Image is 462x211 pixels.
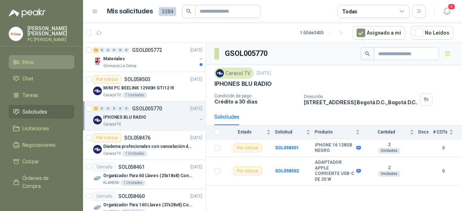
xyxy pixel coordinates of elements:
[9,138,74,152] a: Negociaciones
[214,80,272,88] p: IPHONES BLU RADIO
[9,88,74,102] a: Tareas
[364,129,408,135] span: Cantidad
[103,143,193,150] p: Diadema profesionales con cancelación de ruido en micrófono
[93,192,115,201] div: Cerrado
[418,125,433,139] th: Docs
[132,106,162,111] p: GSOL005770
[9,72,74,85] a: Chat
[112,106,117,111] div: 0
[22,75,33,83] span: Chat
[107,6,153,17] h1: Mis solicitudes
[275,168,299,173] a: SOL058502
[103,114,146,121] p: IPHONES BLU RADIO
[433,125,462,139] th: # COTs
[122,92,147,98] div: 7 Unidades
[342,8,357,16] div: Todas
[93,48,99,53] div: 12
[214,113,239,121] div: Solicitudes
[103,85,174,92] p: MINI PC BEELINK 12900H GTI12 I9
[118,194,145,199] p: SOL058460
[105,106,111,111] div: 0
[364,165,414,171] b: 2
[22,108,47,116] span: Solicitudes
[124,135,151,140] p: SOL058476
[225,48,269,59] h3: GSOL005770
[93,116,102,124] img: Company Logo
[99,106,105,111] div: 0
[103,92,121,98] p: Caracol TV
[186,9,191,14] span: search
[118,164,145,170] p: SOL058461
[83,131,205,160] a: Por cotizarSOL058476[DATE] Company LogoDiadema profesionales con cancelación de ruido en micrófon...
[112,48,117,53] div: 0
[83,160,205,189] a: CerradoSOL058461[DATE] Company LogoOrganizador Para 60 Llaves (25x18x8) Con CerraduraKLARENS1 Uni...
[93,87,102,95] img: Company Logo
[118,106,123,111] div: 0
[225,125,275,139] th: Estado
[103,151,121,157] p: Caracol TV
[353,26,405,40] button: Asignado a mi
[9,55,74,69] a: Inicio
[103,122,121,127] p: Caracol TV
[118,48,123,53] div: 0
[214,98,298,105] p: Crédito a 30 días
[93,174,102,183] img: Company Logo
[304,94,417,99] p: Dirección
[411,26,453,40] button: No Leídos
[364,125,418,139] th: Cantidad
[275,145,299,150] b: SOL058501
[234,167,262,175] div: Por cotizar
[275,125,315,139] th: Solicitud
[103,180,119,186] p: KLARENS
[378,148,400,154] div: Unidades
[105,48,111,53] div: 0
[22,158,39,166] span: Cotizar
[190,47,202,54] p: [DATE]
[216,69,224,77] img: Company Logo
[27,38,74,42] p: PC [PERSON_NAME]
[433,145,453,151] b: 0
[9,27,23,41] img: Company Logo
[93,57,102,66] img: Company Logo
[214,68,254,79] div: Caracol TV
[93,133,121,142] div: Por cotizar
[124,106,129,111] div: 0
[214,93,298,98] p: Condición de pago
[315,125,364,139] th: Producto
[9,105,74,119] a: Solicitudes
[22,91,38,99] span: Tareas
[103,63,136,69] p: Gimnasio La Colina
[22,174,67,190] span: Órdenes de Compra
[132,48,162,53] p: GSOL005772
[93,163,115,171] div: Cerrado
[93,75,121,84] div: Por cotizar
[440,5,453,18] button: 4
[93,106,99,111] div: 2
[304,99,417,105] p: [STREET_ADDRESS] Bogotá D.C. , Bogotá D.C.
[22,58,34,66] span: Inicio
[378,171,400,177] div: Unidades
[365,51,370,56] span: search
[315,160,354,182] b: ADAPTADOR APPLE CORRIENTE USB-C DE 20 W
[364,142,414,148] b: 2
[433,168,453,175] b: 0
[93,46,204,69] a: 12 0 0 0 0 0 GSOL005772[DATE] Company LogoMaterialesGimnasio La Colina
[315,129,354,135] span: Producto
[22,124,49,132] span: Licitaciones
[448,3,456,10] span: 4
[9,171,74,193] a: Órdenes de Compra
[300,27,347,39] div: 1 - 50 de 3405
[190,193,202,200] p: [DATE]
[190,105,202,112] p: [DATE]
[103,172,193,179] p: Organizador Para 60 Llaves (25x18x8) Con Cerradura
[9,155,74,168] a: Cotizar
[122,151,147,157] div: 1 Unidades
[93,104,204,127] a: 2 0 0 0 0 0 GSOL005770[DATE] Company LogoIPHONES BLU RADIOCaracol TV
[103,202,193,208] p: Organizador Para 140 Llaves (37x28x8) Con Cerradura
[99,48,105,53] div: 0
[124,48,129,53] div: 0
[27,26,74,36] p: [PERSON_NAME] [PERSON_NAME]
[121,180,145,186] div: 1 Unidades
[315,142,354,154] b: IPHONE 16 128GB NEGRO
